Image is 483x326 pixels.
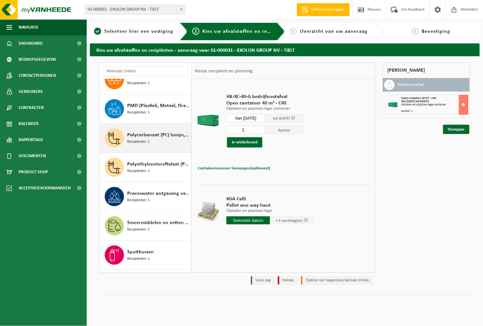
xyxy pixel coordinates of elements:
[19,19,39,35] span: Navigatie
[19,164,48,180] span: Product Shop
[301,276,373,285] li: Tijdelijk niet toegestaan/période limitée
[290,28,297,35] span: 3
[300,29,368,34] span: Overzicht van uw aanvraag
[127,102,189,110] span: PMD (Plastiek, Metaal, Drankkartons) (bedrijven)
[192,28,199,35] span: 2
[100,95,191,124] button: PMD (Plastiek, Metaal, Drankkartons) (bedrijven) Recipiënten: 1
[401,103,469,106] div: Ophalen en plaatsen lege container
[265,126,303,134] span: Aantal
[100,212,191,241] button: Smeermiddelen en vetten in kleinverpakking Recipiënten: 1
[278,276,298,285] li: Holiday
[226,216,270,224] input: Selecteer datum
[401,96,436,100] span: Open container 40 m³ - C40
[127,161,189,168] span: Polyethyleentereftalaat (PET-G)
[127,227,150,233] span: Recipiënten: 1
[382,63,470,78] div: [PERSON_NAME]
[103,66,188,76] input: Materiaal zoeken
[100,153,191,182] button: Polyethyleentereftalaat (PET-G) Recipiënten: 1
[422,29,451,34] span: Bevestiging
[127,81,150,87] span: Recipiënten: 1
[85,5,185,14] span: 01-000031 - EXOLON GROUP NV - TIELT
[226,100,303,106] span: Open container 40 m³ - C40
[127,110,150,116] span: Recipiënten: 1
[273,116,290,121] span: tot [DATE]
[127,256,150,262] span: Recipiënten: 1
[127,190,189,198] span: Proceswater ontgassing van polycarbonaat-en polyesterplaten
[104,29,174,34] span: Selecteer hier een vestiging
[127,131,189,139] span: Polycarbonaat (PC) lumps, naturel
[226,202,314,209] span: Pallet one way hout
[127,168,150,175] span: Recipiënten: 1
[198,166,270,170] span: Containernummer toevoegen(optioneel)
[297,3,350,16] a: Offerte aanvragen
[203,29,291,34] span: Kies uw afvalstoffen en recipiënten
[19,148,46,164] span: Documenten
[226,209,314,213] p: Ophalen en plaatsen lege
[226,114,265,122] input: Selecteer datum
[19,100,44,116] span: Contracten
[276,219,303,223] span: + 4 werkdag(en)
[19,35,43,51] span: Dashboard
[192,63,256,79] div: Keuze recipiënt en planning
[19,51,56,68] span: Bedrijfsgegevens
[90,43,480,56] h2: Kies uw afvalstoffen en recipiënten - aanvraag voor 01-000031 - EXOLON GROUP NV - TIELT
[19,180,71,196] span: Acceptatievoorwaarden
[100,124,191,153] button: Polycarbonaat (PC) lumps, naturel Recipiënten: 1
[197,164,271,173] button: Containernummer toevoegen(optioneel)
[127,249,154,256] span: Spuitbussen
[443,125,470,134] a: Doorgaan
[100,182,191,212] button: Proceswater ontgassing van polycarbonaat-en polyesterplaten Recipiënten: 1
[310,6,347,13] span: Offerte aanvragen
[412,28,419,35] span: 4
[93,28,175,35] a: 1Selecteer hier een vestiging
[94,28,101,35] span: 1
[19,68,56,84] span: Contactpersonen
[251,276,275,285] li: Vaste dag
[19,132,43,148] span: Rapportage
[127,139,150,145] span: Recipiënten: 1
[398,80,424,90] h3: Bedrijfsrestafval
[226,106,303,111] p: Ophalen en plaatsen lege container
[401,110,469,113] div: Aantal: 1
[19,116,39,132] span: Kalender
[227,137,262,148] button: In winkelmand
[226,94,303,100] span: HK-XC-40-G bedrijfsrestafval
[127,198,150,204] span: Recipiënten: 1
[226,196,314,202] span: KGA Colli
[100,65,191,95] button: PCB-houdende transformatoren > 50 ppm Recipiënten: 1
[127,219,189,227] span: Smeermiddelen en vetten in kleinverpakking
[401,100,429,103] strong: Van [DATE] tot [DATE]
[100,241,191,270] button: Spuitbussen Recipiënten: 1
[19,84,43,100] span: Gebruikers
